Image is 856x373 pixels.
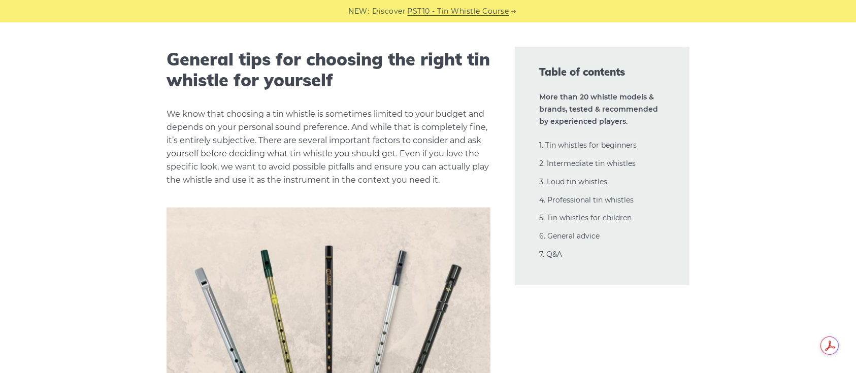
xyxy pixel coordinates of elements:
span: Table of contents [539,65,665,79]
a: 4. Professional tin whistles [539,195,634,205]
span: NEW: [349,6,370,17]
a: 5. Tin whistles for children [539,213,632,222]
h2: General tips for choosing the right tin whistle for yourself [167,49,490,91]
a: 2. Intermediate tin whistles [539,159,636,168]
a: 1. Tin whistles for beginners [539,141,637,150]
span: Discover [373,6,406,17]
strong: More than 20 whistle models & brands, tested & recommended by experienced players. [539,92,658,126]
p: We know that choosing a tin whistle is sometimes limited to your budget and depends on your perso... [167,108,490,187]
a: 7. Q&A [539,250,562,259]
a: 6. General advice [539,231,600,241]
a: 3. Loud tin whistles [539,177,607,186]
a: PST10 - Tin Whistle Course [408,6,509,17]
